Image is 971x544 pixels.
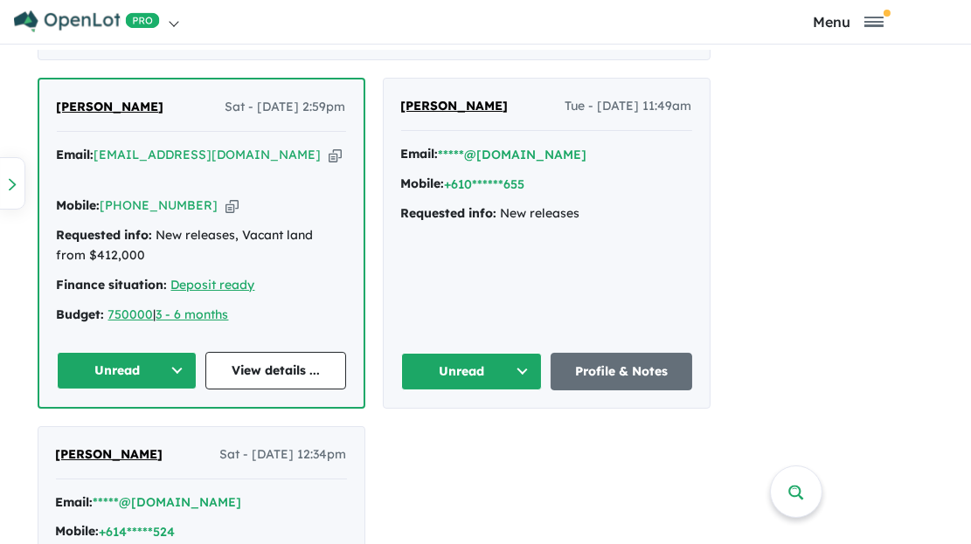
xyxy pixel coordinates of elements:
[156,306,229,322] a: 3 - 6 months
[205,352,346,389] a: View details ...
[108,306,154,322] a: 750000
[401,98,509,114] span: [PERSON_NAME]
[401,205,497,221] strong: Requested info:
[57,352,198,389] button: Unread
[57,99,164,114] span: [PERSON_NAME]
[56,444,163,465] a: [PERSON_NAME]
[57,197,101,213] strong: Mobile:
[565,96,692,117] span: Tue - [DATE] 11:49am
[401,176,445,191] strong: Mobile:
[57,305,346,326] div: |
[57,225,346,267] div: New releases, Vacant land from $412,000
[225,97,346,118] span: Sat - [DATE] 2:59pm
[401,96,509,117] a: [PERSON_NAME]
[56,446,163,462] span: [PERSON_NAME]
[401,146,439,162] strong: Email:
[401,353,543,390] button: Unread
[401,203,692,224] div: New releases
[57,147,94,162] strong: Email:
[56,494,94,510] strong: Email:
[57,277,168,293] strong: Finance situation:
[14,10,160,32] img: Openlot PRO Logo White
[57,97,164,118] a: [PERSON_NAME]
[56,523,100,539] strong: Mobile:
[57,227,153,243] strong: Requested info:
[731,13,967,30] button: Toggle navigation
[551,353,692,390] a: Profile & Notes
[57,306,105,322] strong: Budget:
[101,197,218,213] a: [PHONE_NUMBER]
[220,444,347,465] span: Sat - [DATE] 12:34pm
[171,277,255,293] a: Deposit ready
[225,196,239,215] button: Copy
[94,147,322,162] a: [EMAIL_ADDRESS][DOMAIN_NAME]
[329,146,342,164] button: Copy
